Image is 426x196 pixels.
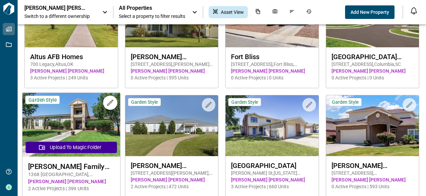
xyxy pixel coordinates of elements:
[332,61,414,68] span: [STREET_ADDRESS] , Columbia , SC
[131,68,213,74] span: [PERSON_NAME] [PERSON_NAME]
[125,95,218,156] img: property-asset
[30,61,112,68] span: 700 Legacy , Altus , OK
[119,13,185,20] span: Select a property to filter results
[30,74,112,81] span: 3 Active Projects | 249 Units
[226,95,319,156] img: property-asset
[119,5,185,11] span: All Properties
[332,162,414,170] span: [PERSON_NAME][GEOGRAPHIC_DATA]
[22,93,120,157] img: property-asset
[24,13,95,20] span: Switch to a different ownership
[28,97,57,103] span: Garden Style
[332,74,414,81] span: 0 Active Projects | 0 Units
[231,74,313,81] span: 0 Active Projects | 0 Units
[221,9,244,16] span: Asset View
[231,61,313,68] span: [STREET_ADDRESS] , Fort Bliss , [GEOGRAPHIC_DATA]
[28,178,114,185] span: [PERSON_NAME] [PERSON_NAME]
[26,142,117,153] button: Upload to Magic Folder
[326,95,419,156] img: property-asset
[332,183,414,190] span: 0 Active Projects | 593 Units
[209,6,248,18] div: Asset View
[131,61,213,68] span: [STREET_ADDRESS] , [PERSON_NAME][GEOGRAPHIC_DATA] , WA
[28,171,114,178] span: 1368 [GEOGRAPHIC_DATA] , [GEOGRAPHIC_DATA] , AZ
[131,170,213,176] span: [STREET_ADDRESS][PERSON_NAME] , [PERSON_NAME][GEOGRAPHIC_DATA] , [GEOGRAPHIC_DATA]
[231,53,313,61] span: Fort Bliss
[231,170,313,176] span: [PERSON_NAME] St , [US_STATE][GEOGRAPHIC_DATA] , OK
[231,183,313,190] span: 3 Active Projects | 660 Units
[131,74,213,81] span: 0 Active Projects | 595 Units
[332,68,414,74] span: [PERSON_NAME] [PERSON_NAME]
[350,9,389,16] span: Add New Property
[332,99,359,105] span: Garden Style
[231,162,313,170] span: [GEOGRAPHIC_DATA]
[28,185,114,192] span: 2 Active Projects | 399 Units
[231,68,313,74] span: [PERSON_NAME] [PERSON_NAME]
[30,53,112,61] span: Altus AFB Homes
[131,99,158,105] span: Garden Style
[332,170,414,176] span: [STREET_ADDRESS] , [GEOGRAPHIC_DATA] , FL
[332,53,414,61] span: [GEOGRAPHIC_DATA][PERSON_NAME]
[408,5,419,16] button: Open notification feed
[131,183,213,190] span: 2 Active Projects | 472 Units
[285,6,299,18] div: Issues & Info
[251,6,265,18] div: Documents
[302,6,316,18] div: Job History
[24,5,85,11] p: [PERSON_NAME] [PERSON_NAME]
[268,6,282,18] div: Photos
[345,5,395,19] button: Add New Property
[131,176,213,183] span: [PERSON_NAME] [PERSON_NAME]
[231,99,258,105] span: Garden Style
[332,176,414,183] span: [PERSON_NAME] [PERSON_NAME]
[30,68,112,74] span: [PERSON_NAME] [PERSON_NAME]
[131,162,213,170] span: [PERSON_NAME][GEOGRAPHIC_DATA] Homes
[28,162,114,171] span: [PERSON_NAME] Family Homes
[231,176,313,183] span: [PERSON_NAME] [PERSON_NAME]
[131,53,213,61] span: [PERSON_NAME][GEOGRAPHIC_DATA]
